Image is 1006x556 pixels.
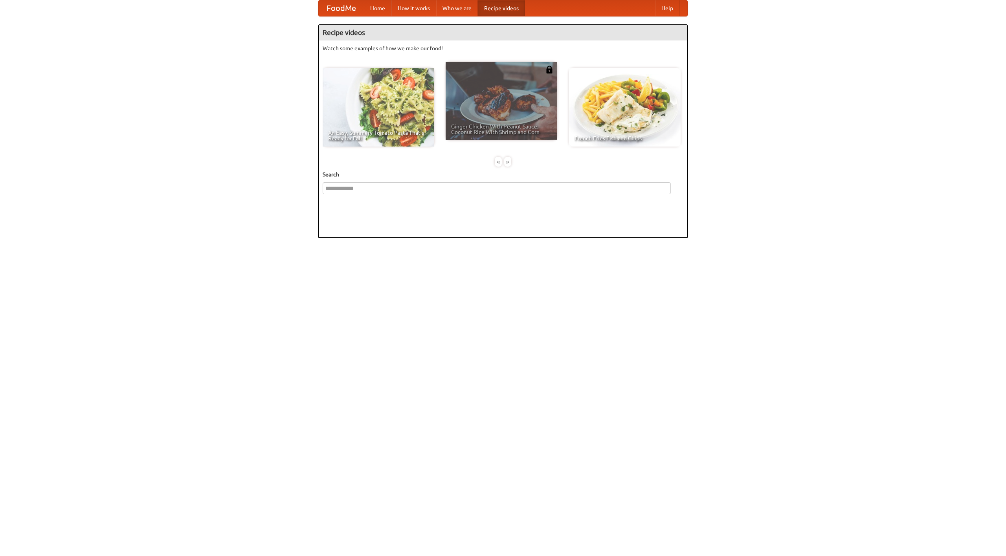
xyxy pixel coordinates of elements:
[319,0,364,16] a: FoodMe
[391,0,436,16] a: How it works
[328,130,429,141] span: An Easy, Summery Tomato Pasta That's Ready for Fall
[495,157,502,167] div: «
[436,0,478,16] a: Who we are
[323,171,683,178] h5: Search
[478,0,525,16] a: Recipe videos
[364,0,391,16] a: Home
[569,68,681,147] a: French Fries Fish and Chips
[504,157,511,167] div: »
[319,25,687,40] h4: Recipe videos
[655,0,679,16] a: Help
[545,66,553,73] img: 483408.png
[323,68,434,147] a: An Easy, Summery Tomato Pasta That's Ready for Fall
[323,44,683,52] p: Watch some examples of how we make our food!
[575,136,675,141] span: French Fries Fish and Chips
